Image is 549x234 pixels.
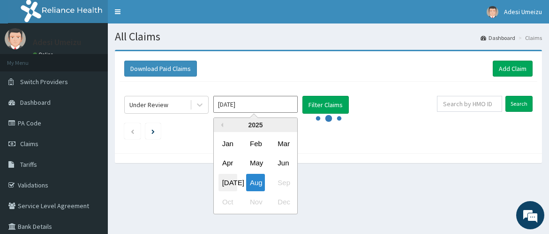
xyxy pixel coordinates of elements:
[20,160,37,169] span: Tariffs
[246,155,265,172] div: Choose May 2025
[246,174,265,191] div: Choose August 2025
[214,134,297,212] div: month 2025-08
[20,140,38,148] span: Claims
[274,135,293,152] div: Choose March 2025
[129,100,168,109] div: Under Review
[5,144,179,177] textarea: Type your message and hit 'Enter'
[504,8,542,16] span: Adesi Umeizu
[5,28,26,49] img: User Image
[505,96,533,112] input: Search
[213,96,298,113] input: Select Month and Year
[487,6,498,18] img: User Image
[274,155,293,172] div: Choose June 2025
[302,96,349,114] button: Filter Claims
[17,47,38,70] img: d_794563401_company_1708531726252_794563401
[154,5,176,27] div: Minimize live chat window
[218,174,237,191] div: Choose July 2025
[218,123,223,127] button: Previous Year
[33,51,55,58] a: Online
[218,135,237,152] div: Choose January 2025
[151,127,155,135] a: Next page
[218,155,237,172] div: Choose April 2025
[246,135,265,152] div: Choose February 2025
[481,34,515,42] a: Dashboard
[115,31,542,43] h1: All Claims
[20,98,51,107] span: Dashboard
[130,127,135,135] a: Previous page
[516,34,542,42] li: Claims
[315,104,343,133] svg: audio-loading
[437,96,502,112] input: Search by HMO ID
[33,38,81,47] p: Adesi Umeizu
[49,53,158,65] div: Chat with us now
[20,78,68,86] span: Switch Providers
[54,62,129,157] span: We're online!
[493,61,533,77] a: Add Claim
[214,118,297,132] div: 2025
[124,61,197,77] button: Download Paid Claims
